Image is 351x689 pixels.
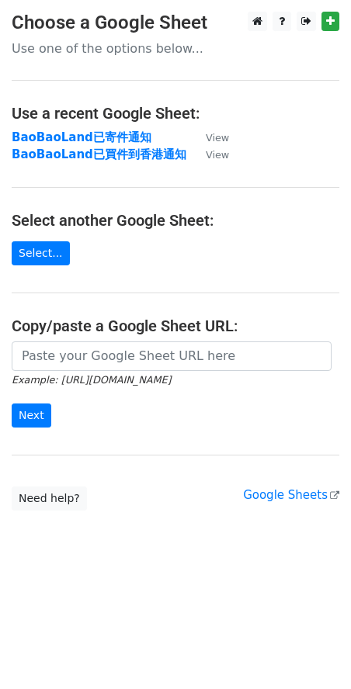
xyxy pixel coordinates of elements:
h4: Select another Google Sheet: [12,211,339,230]
a: View [190,147,229,161]
a: View [190,130,229,144]
a: Select... [12,241,70,265]
a: BaoBaoLand已寄件通知 [12,130,151,144]
input: Paste your Google Sheet URL here [12,341,332,371]
small: View [206,149,229,161]
a: BaoBaoLand已買件到香港通知 [12,147,186,161]
a: Need help? [12,486,87,511]
h4: Use a recent Google Sheet: [12,104,339,123]
small: View [206,132,229,144]
h3: Choose a Google Sheet [12,12,339,34]
input: Next [12,403,51,428]
small: Example: [URL][DOMAIN_NAME] [12,374,171,386]
h4: Copy/paste a Google Sheet URL: [12,317,339,335]
a: Google Sheets [243,488,339,502]
p: Use one of the options below... [12,40,339,57]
